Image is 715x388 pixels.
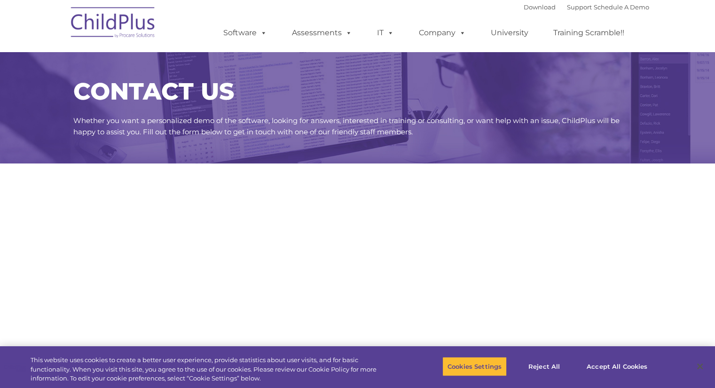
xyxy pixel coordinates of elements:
[73,77,234,106] span: CONTACT US
[690,356,710,377] button: Close
[515,357,574,376] button: Reject All
[442,357,507,376] button: Cookies Settings
[66,0,160,47] img: ChildPlus by Procare Solutions
[581,357,652,376] button: Accept All Cookies
[283,23,361,42] a: Assessments
[368,23,403,42] a: IT
[73,116,620,136] span: Whether you want a personalized demo of the software, looking for answers, interested in training...
[31,356,393,383] div: This website uses cookies to create a better user experience, provide statistics about user visit...
[544,23,634,42] a: Training Scramble!!
[594,3,649,11] a: Schedule A Demo
[567,3,592,11] a: Support
[481,23,538,42] a: University
[409,23,475,42] a: Company
[524,3,649,11] font: |
[214,23,276,42] a: Software
[524,3,556,11] a: Download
